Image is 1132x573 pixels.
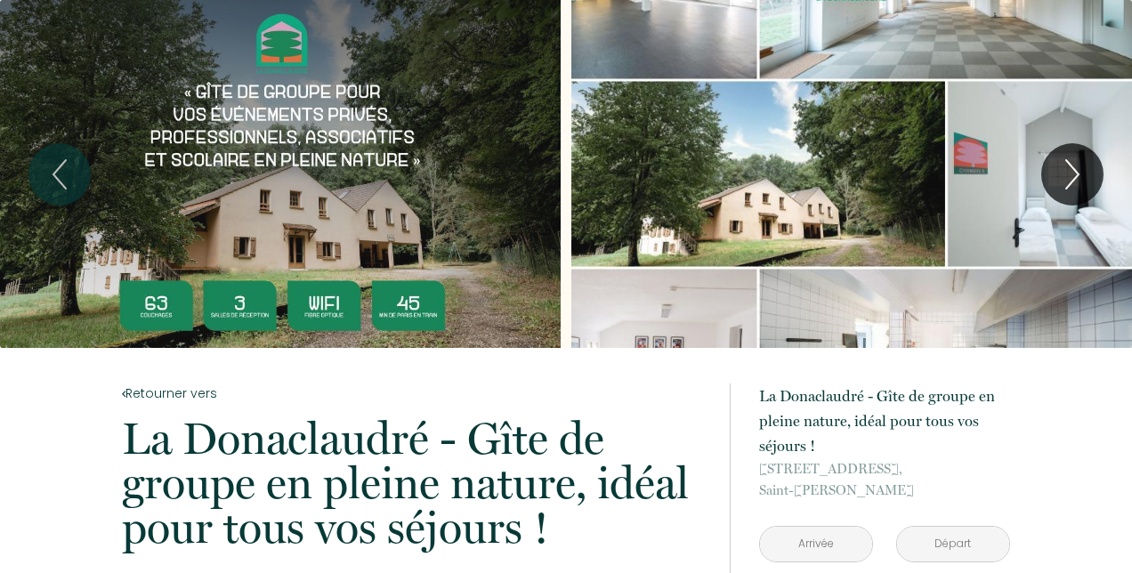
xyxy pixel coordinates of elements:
p: La Donaclaudré - Gîte de groupe en pleine nature, idéal pour tous vos séjours ! [122,416,706,550]
p: Saint-[PERSON_NAME] [759,458,1010,501]
p: La Donaclaudré - Gîte de groupe en pleine nature, idéal pour tous vos séjours ! [759,383,1010,458]
input: Arrivée [760,527,872,561]
button: Next [1041,143,1104,206]
a: Retourner vers [122,383,706,403]
input: Départ [897,527,1009,561]
span: [STREET_ADDRESS], [759,458,1010,480]
button: Previous [28,143,91,206]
